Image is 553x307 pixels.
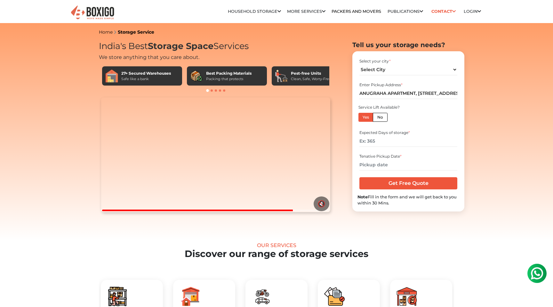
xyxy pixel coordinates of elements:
[464,9,481,14] a: Login
[121,71,171,76] div: 27+ Secured Warehouses
[359,58,457,64] div: Select your city
[291,76,331,82] div: Clean, Safe, Worry-Free
[287,9,325,14] a: More services
[275,70,288,82] img: Pest-free Units
[357,194,459,206] div: Fill in the form and we will get back to you within 30 Mins.
[324,286,345,307] img: boxigo_packers_and_movers_huge_savings
[359,82,457,88] div: Enter Pickup Address
[206,76,252,82] div: Packing that protects
[180,286,200,307] img: boxigo_packers_and_movers_huge_savings
[358,104,403,110] div: Service Lift Available?
[357,195,368,199] b: Note
[429,6,458,16] a: Contact
[22,242,531,248] div: Our Services
[358,113,373,122] label: Yes
[397,286,417,307] img: boxigo_packers_and_movers_huge_savings
[359,130,457,136] div: Expected Days of storage
[332,9,381,14] a: Packers and Movers
[99,54,199,60] span: We store anything that you care about.
[228,9,281,14] a: Household Storage
[6,6,19,19] img: whatsapp-icon.svg
[352,41,464,49] h2: Tell us your storage needs?
[359,159,457,170] input: Pickup date
[359,177,457,189] input: Get Free Quote
[148,41,213,51] span: Storage Space
[388,9,423,14] a: Publications
[99,29,113,35] a: Home
[22,248,531,260] h2: Discover our range of storage services
[252,286,272,307] img: boxigo_packers_and_movers_huge_savings
[373,113,388,122] label: No
[118,29,154,35] a: Storage Service
[99,41,333,52] h1: India's Best Services
[359,88,457,99] input: Select Building or Nearest Landmark
[70,5,115,21] img: Boxigo
[359,136,457,147] input: Ex: 365
[101,97,330,212] video: Your browser does not support the video tag.
[291,71,331,76] div: Pest-free Units
[206,71,252,76] div: Best Packing Materials
[121,76,171,82] div: Safe like a bank
[314,196,329,211] button: 🔇
[105,70,118,82] img: 27+ Secured Warehouses
[190,70,203,82] img: Best Packing Materials
[107,286,128,307] img: boxigo_packers_and_movers_huge_savings
[359,153,457,159] div: Tenative Pickup Date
